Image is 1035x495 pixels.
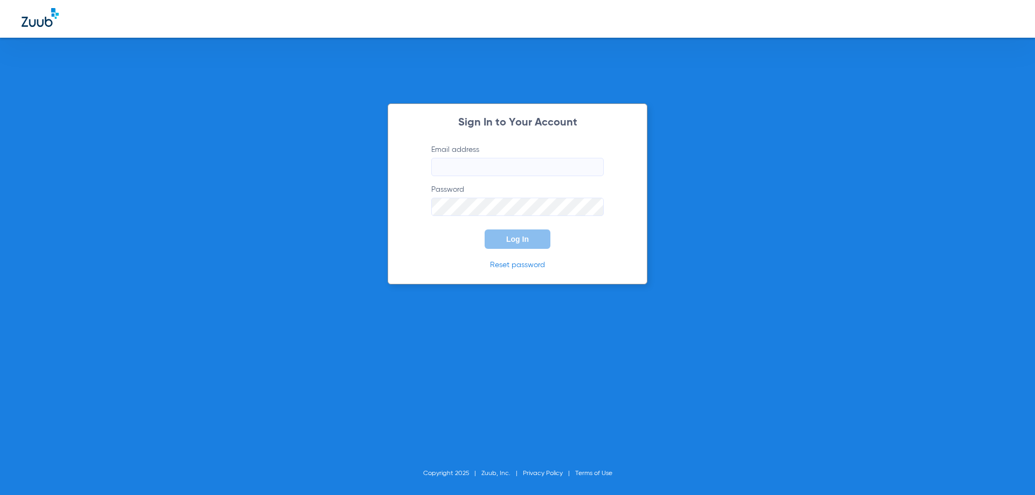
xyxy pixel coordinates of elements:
input: Password [431,198,604,216]
label: Email address [431,144,604,176]
img: Zuub Logo [22,8,59,27]
label: Password [431,184,604,216]
a: Terms of Use [575,470,612,477]
h2: Sign In to Your Account [415,117,620,128]
a: Reset password [490,261,545,269]
li: Copyright 2025 [423,468,481,479]
li: Zuub, Inc. [481,468,523,479]
input: Email address [431,158,604,176]
button: Log In [485,229,550,249]
a: Privacy Policy [523,470,563,477]
span: Log In [506,235,529,243]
